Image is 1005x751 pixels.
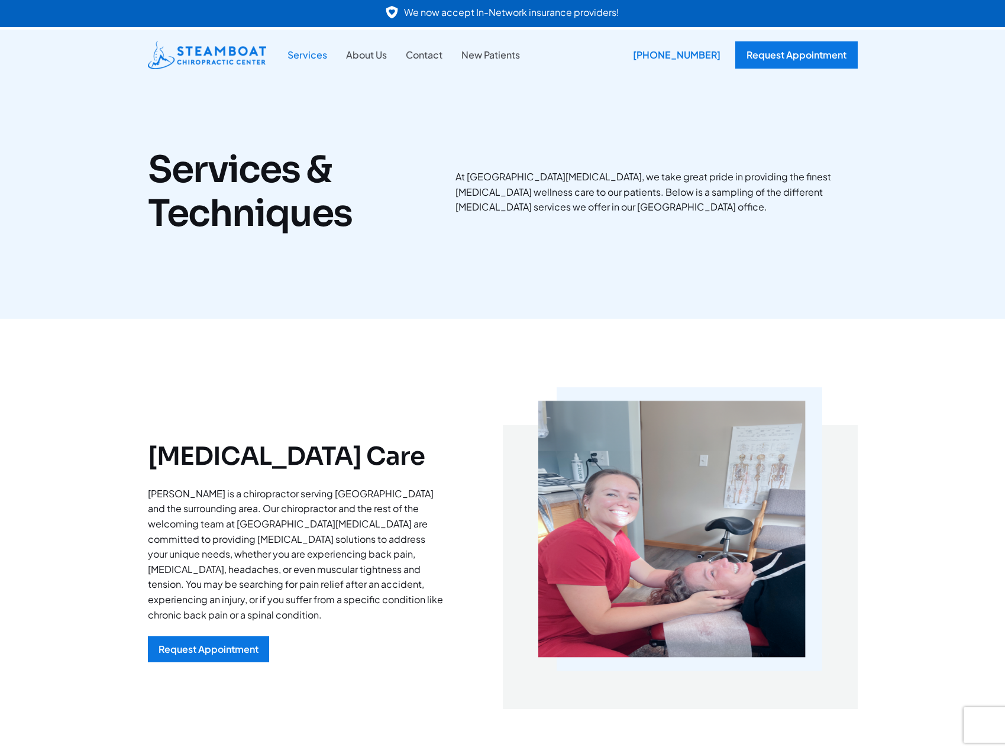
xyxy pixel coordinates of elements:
nav: Site Navigation [278,47,529,63]
a: [PHONE_NUMBER] [624,41,723,69]
h2: [MEDICAL_DATA] Care [148,442,444,471]
p: At [GEOGRAPHIC_DATA][MEDICAL_DATA], we take great pride in providing the finest [MEDICAL_DATA] we... [455,169,858,215]
a: Contact [396,47,452,63]
p: [PERSON_NAME] is a chiropractor serving [GEOGRAPHIC_DATA] and the surrounding area. Our chiroprac... [148,486,444,622]
div: [PHONE_NUMBER] [624,41,729,69]
a: New Patients [452,47,529,63]
a: Request Appointment [735,41,858,69]
img: Steamboat Chiropractic Center [148,41,266,69]
h1: Services & Techniques [148,148,432,236]
a: Request Appointment [148,636,269,662]
div: Request Appointment [159,645,258,654]
a: Services [278,47,337,63]
a: About Us [337,47,396,63]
